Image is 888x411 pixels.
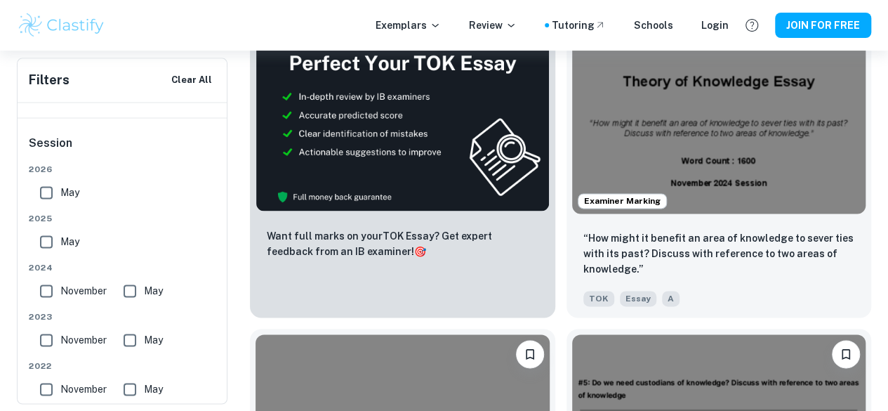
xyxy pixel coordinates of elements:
button: Please log in to bookmark exemplars [832,340,860,368]
h6: Session [29,135,217,163]
span: 2026 [29,163,217,176]
p: Review [469,18,517,33]
span: A [662,291,680,306]
img: Clastify logo [17,11,106,39]
span: Examiner Marking [578,195,666,207]
span: May [144,283,163,299]
a: Login [701,18,729,33]
span: November [60,283,107,299]
span: May [60,234,79,249]
span: May [144,381,163,397]
button: Clear All [168,70,216,91]
span: 2022 [29,360,217,372]
span: May [144,332,163,348]
span: November [60,332,107,348]
button: Please log in to bookmark exemplars [516,340,544,368]
span: 2023 [29,311,217,323]
p: “How might it benefit an area of knowledge to sever ties with its past? Discuss with reference to... [583,230,855,277]
span: Essay [620,291,656,306]
p: Exemplars [376,18,441,33]
span: 🎯 [414,246,426,257]
span: 2024 [29,261,217,274]
span: May [60,185,79,200]
span: TOK [583,291,614,306]
span: 2025 [29,212,217,225]
a: Schools [634,18,673,33]
a: Tutoring [552,18,606,33]
p: Want full marks on your TOK Essay ? Get expert feedback from an IB examiner! [267,228,538,259]
button: JOIN FOR FREE [775,13,871,38]
span: November [60,381,107,397]
button: Help and Feedback [740,13,764,37]
h6: Filters [29,70,69,90]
